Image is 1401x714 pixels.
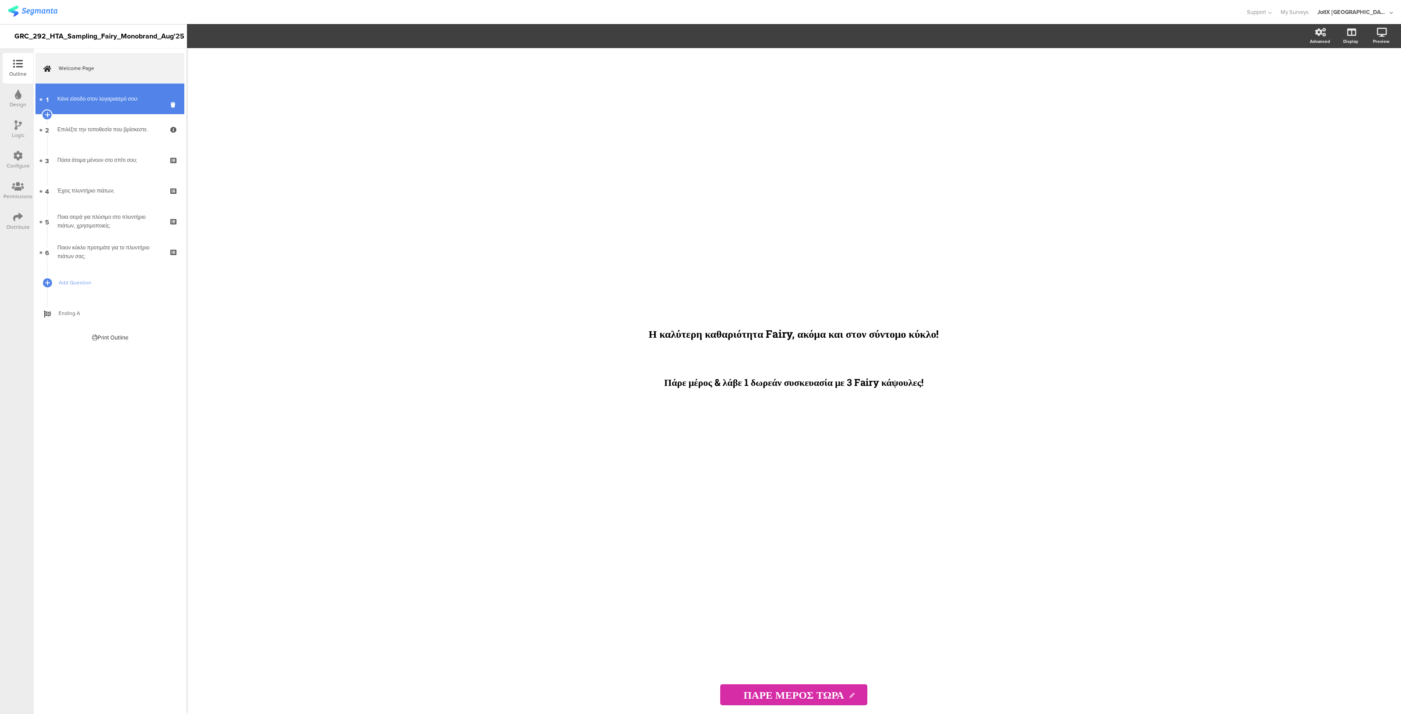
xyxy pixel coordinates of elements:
span: Πάρε μέρος & λάβε 1 δωρεάν συσκευασία με 3 Fairy κάψουλες! [664,376,923,388]
span: Add Question [59,278,171,287]
span: Support [1247,8,1266,16]
div: Κάνε είσοδο στον λογαριασμό σου: [57,94,162,103]
div: Display [1343,38,1358,45]
span: 2 [45,125,49,134]
div: Distribute [7,223,30,231]
span: 3 [45,155,49,165]
div: Ποια σειρά για πλύσιμο στο πλυντήριο πιάτων, χρησιμοποιείς; [57,213,162,230]
div: Design [10,101,26,108]
span: 6 [45,247,49,257]
div: JoltX [GEOGRAPHIC_DATA] [1317,8,1387,16]
a: 3 Πόσα άτομα μένουν στο σπίτι σου; [35,145,184,175]
div: Έχεις πλυντήριο πιάτων; [57,186,162,195]
div: Preview [1373,38,1390,45]
input: Start [720,684,867,705]
img: segmanta logo [8,6,57,17]
span: Ending A [59,309,171,318]
div: GRC_292_HTA_Sampling_Fairy_Monobrand_Aug'25 [14,29,172,43]
a: 4 Έχεις πλυντήριο πιάτων; [35,175,184,206]
div: Print Outline [92,333,128,342]
a: 2 Επιλέξτε την τοποθεσία που βρίσκεστε. [35,114,184,145]
div: Πόσα άτομα μένουν στο σπίτι σου; [57,156,162,164]
div: Ποιον κύκλο προτιμάτε για το πλυντήριο πιάτων σας; [57,243,162,261]
a: Ending A [35,298,184,329]
span: 5 [45,217,49,226]
div: Permissions [4,192,32,200]
div: Logic [12,131,25,139]
div: Advanced [1310,38,1330,45]
a: 5 Ποια σειρά για πλύσιμο στο πλυντήριο πιάτων, χρησιμοποιείς; [35,206,184,237]
a: 6 Ποιον κύκλο προτιμάτε για το πλυντήριο πιάτων σας; [35,237,184,267]
span: 4 [45,186,49,196]
div: Outline [9,70,27,78]
a: Welcome Page [35,53,184,84]
span: Welcome Page [59,64,171,73]
div: Επιλέξτε την τοποθεσία που βρίσκεστε. [57,125,162,134]
span: Η καλύτερη καθαριότητα Fairy, ακόμα και στον σύντομο κύκλο! [649,327,939,341]
span: 1 [46,94,49,104]
i: Delete [171,101,178,109]
a: 1 Κάνε είσοδο στον λογαριασμό σου: [35,84,184,114]
div: Configure [7,162,30,170]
